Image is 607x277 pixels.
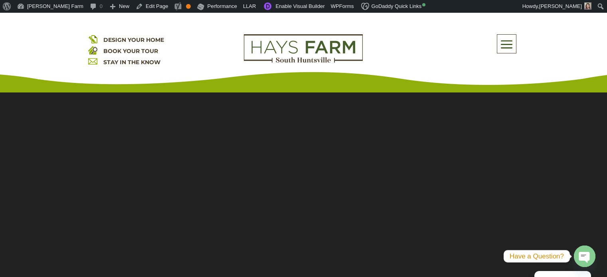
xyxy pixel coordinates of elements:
img: Logo [244,34,363,63]
a: BOOK YOUR TOUR [103,47,158,55]
a: hays farm homes huntsville development [244,57,363,65]
span: [PERSON_NAME] [539,3,582,9]
img: book your home tour [88,45,97,55]
div: OK [186,4,191,9]
a: STAY IN THE KNOW [103,59,160,66]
